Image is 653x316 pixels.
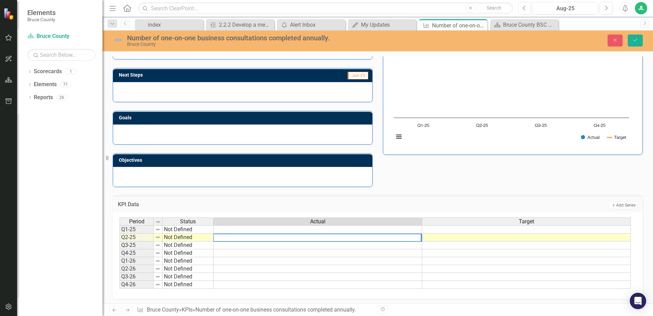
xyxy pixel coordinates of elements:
[208,21,273,29] a: 2.2.2 Develop a memorandum of understanding with municipal partners for the delivery of planning ...
[147,306,179,313] a: Bruce County
[163,265,213,273] td: Not Defined
[56,94,67,100] div: 26
[608,135,626,140] button: Show Target
[119,73,251,78] h3: Next Steps
[503,21,557,29] div: Bruce County BSC Welcome Page
[155,250,161,256] img: 8DAGhfEEPCf229AAAAAElFTkSuQmCC
[487,5,501,11] span: Search
[279,21,344,29] a: Alert Inbox
[476,123,488,128] text: Q2-25
[163,273,213,281] td: Not Defined
[182,306,193,313] a: KPIs
[581,135,600,140] button: Show Actual
[155,282,161,287] img: 8DAGhfEEPCf229AAAAAElFTkSuQmCC
[120,241,154,249] td: Q3-25
[163,257,213,265] td: Not Defined
[120,257,154,265] td: Q1-26
[113,35,124,45] img: Not Defined
[533,2,598,14] button: Aug-25
[127,34,410,42] div: Number of one-on-one business consultations completed annually.
[155,242,161,248] img: 8DAGhfEEPCf229AAAAAElFTkSuQmCC
[120,265,154,273] td: Q2-26
[27,9,56,17] span: Elements
[594,123,606,128] text: Q4-25
[155,266,161,272] img: 8DAGhfEEPCf229AAAAAElFTkSuQmCC
[635,2,647,14] button: JL
[65,69,76,75] div: 1
[27,49,96,61] input: Search Below...
[120,234,154,241] td: Q2-25
[163,249,213,257] td: Not Defined
[350,21,415,29] a: My Updates
[492,21,557,29] a: Bruce County BSC Welcome Page
[118,201,338,208] h3: KPI Data
[163,234,213,241] td: Not Defined
[155,235,161,240] img: 8DAGhfEEPCf229AAAAAElFTkSuQmCC
[120,281,154,289] td: Q4-26
[310,219,325,225] span: Actual
[119,158,369,163] h3: Objectives
[535,123,547,128] text: Q3-25
[180,219,196,225] span: Status
[137,21,202,29] a: index
[219,21,273,29] div: 2.2.2 Develop a memorandum of understanding with municipal partners for the delivery of planning ...
[609,201,638,209] button: Add Series
[155,258,161,264] img: 8DAGhfEEPCf229AAAAAElFTkSuQmCC
[390,45,635,147] div: Chart. Highcharts interactive chart.
[127,42,410,47] div: Bruce County
[137,306,373,314] div: » »
[163,241,213,249] td: Not Defined
[148,21,202,29] div: index
[34,68,62,76] a: Scorecards
[290,21,344,29] div: Alert Inbox
[119,115,369,120] h3: Goals
[155,227,161,232] img: 8DAGhfEEPCf229AAAAAElFTkSuQmCC
[129,219,144,225] span: Period
[120,225,154,234] td: Q1-25
[138,2,513,14] input: Search ClearPoint...
[27,17,56,22] small: Bruce County
[535,4,596,13] div: Aug-25
[519,219,534,225] span: Target
[163,281,213,289] td: Not Defined
[27,32,96,40] a: Bruce County
[361,21,415,29] div: My Updates
[120,249,154,257] td: Q4-25
[163,225,213,234] td: Not Defined
[348,72,368,79] span: Jun-25
[60,82,71,88] div: 71
[432,21,486,30] div: Number of one-on-one business consultations completed annually.
[34,94,53,102] a: Reports
[155,219,161,225] img: 8DAGhfEEPCf229AAAAAElFTkSuQmCC
[34,81,57,89] a: Elements
[630,293,646,309] div: Open Intercom Messenger
[3,8,15,20] img: ClearPoint Strategy
[155,274,161,279] img: 8DAGhfEEPCf229AAAAAElFTkSuQmCC
[477,3,511,13] button: Search
[390,45,633,147] svg: Interactive chart
[120,273,154,281] td: Q3-26
[394,132,404,142] button: View chart menu, Chart
[417,123,429,128] text: Q1-25
[195,306,356,313] div: Number of one-on-one business consultations completed annually.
